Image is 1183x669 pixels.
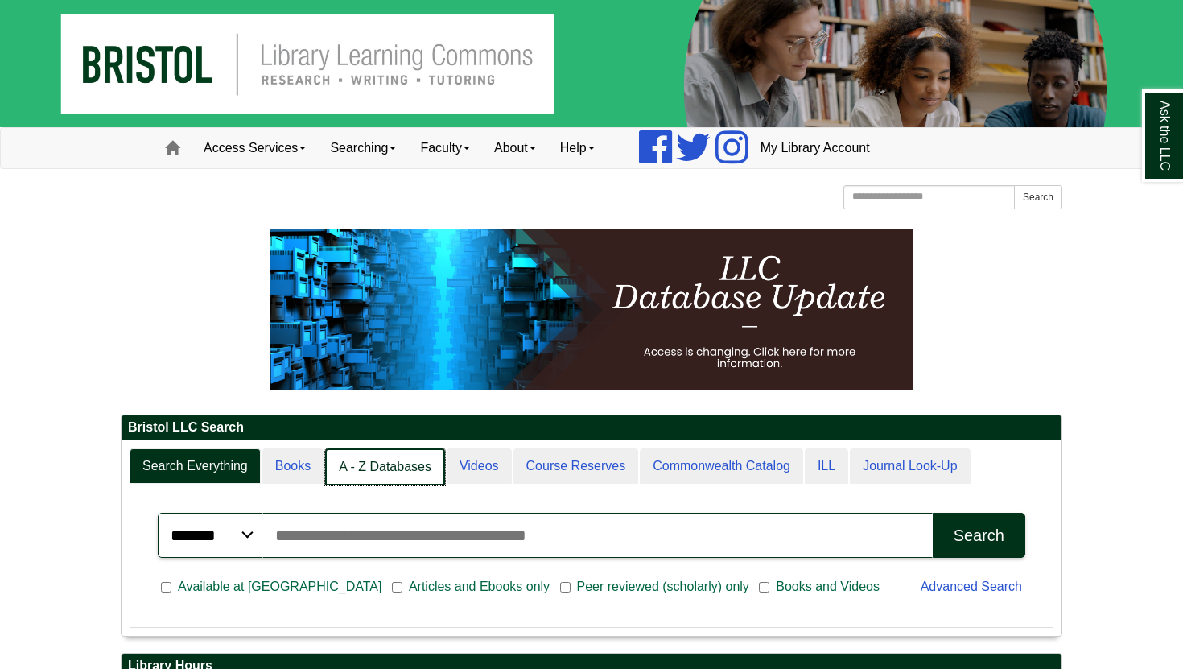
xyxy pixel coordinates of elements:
[769,577,886,597] span: Books and Videos
[318,128,408,168] a: Searching
[805,448,848,485] a: ILL
[921,580,1022,593] a: Advanced Search
[402,577,556,597] span: Articles and Ebooks only
[933,513,1025,558] button: Search
[513,448,639,485] a: Course Reserves
[560,580,571,595] input: Peer reviewed (scholarly) only
[270,229,913,390] img: HTML tutorial
[850,448,970,485] a: Journal Look-Up
[130,448,261,485] a: Search Everything
[759,580,769,595] input: Books and Videos
[161,580,171,595] input: Available at [GEOGRAPHIC_DATA]
[325,448,445,486] a: A - Z Databases
[392,580,402,595] input: Articles and Ebooks only
[408,128,482,168] a: Faculty
[192,128,318,168] a: Access Services
[122,415,1061,440] h2: Bristol LLC Search
[748,128,882,168] a: My Library Account
[954,527,1004,545] div: Search
[447,448,512,485] a: Videos
[640,448,803,485] a: Commonwealth Catalog
[171,577,388,597] span: Available at [GEOGRAPHIC_DATA]
[571,577,756,597] span: Peer reviewed (scholarly) only
[262,448,324,485] a: Books
[482,128,548,168] a: About
[548,128,607,168] a: Help
[1014,185,1062,209] button: Search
